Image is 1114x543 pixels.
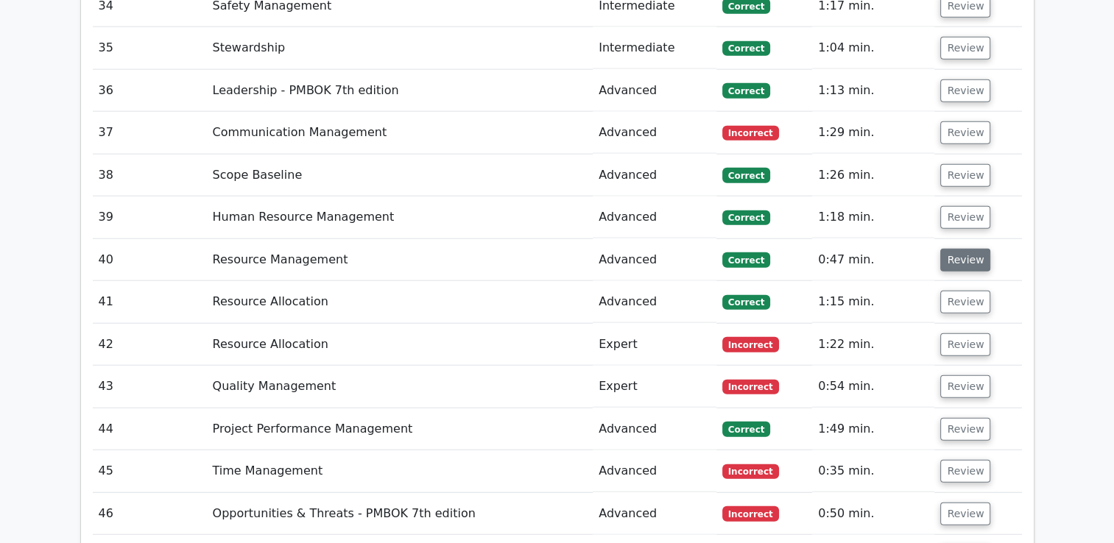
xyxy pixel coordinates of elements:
[812,239,934,281] td: 0:47 min.
[207,493,593,535] td: Opportunities & Threats - PMBOK 7th edition
[722,210,770,225] span: Correct
[593,112,716,154] td: Advanced
[940,503,990,525] button: Review
[93,27,207,69] td: 35
[812,196,934,238] td: 1:18 min.
[593,196,716,238] td: Advanced
[207,155,593,196] td: Scope Baseline
[207,239,593,281] td: Resource Management
[93,324,207,366] td: 42
[940,79,990,102] button: Review
[812,366,934,408] td: 0:54 min.
[722,380,779,394] span: Incorrect
[593,155,716,196] td: Advanced
[812,493,934,535] td: 0:50 min.
[940,249,990,271] button: Review
[940,164,990,187] button: Review
[593,450,716,492] td: Advanced
[722,41,770,56] span: Correct
[812,155,934,196] td: 1:26 min.
[940,291,990,313] button: Review
[812,324,934,366] td: 1:22 min.
[93,450,207,492] td: 45
[940,37,990,60] button: Review
[940,375,990,398] button: Review
[207,27,593,69] td: Stewardship
[940,206,990,229] button: Review
[722,337,779,352] span: Incorrect
[93,366,207,408] td: 43
[207,450,593,492] td: Time Management
[722,506,779,521] span: Incorrect
[207,112,593,154] td: Communication Management
[207,408,593,450] td: Project Performance Management
[93,155,207,196] td: 38
[593,239,716,281] td: Advanced
[93,493,207,535] td: 46
[593,493,716,535] td: Advanced
[593,27,716,69] td: Intermediate
[207,281,593,323] td: Resource Allocation
[93,112,207,154] td: 37
[207,196,593,238] td: Human Resource Management
[593,281,716,323] td: Advanced
[812,281,934,323] td: 1:15 min.
[940,121,990,144] button: Review
[722,422,770,436] span: Correct
[722,83,770,98] span: Correct
[593,366,716,408] td: Expert
[93,196,207,238] td: 39
[93,70,207,112] td: 36
[812,27,934,69] td: 1:04 min.
[207,366,593,408] td: Quality Management
[722,126,779,141] span: Incorrect
[593,408,716,450] td: Advanced
[722,168,770,182] span: Correct
[593,70,716,112] td: Advanced
[93,408,207,450] td: 44
[207,324,593,366] td: Resource Allocation
[722,252,770,267] span: Correct
[812,408,934,450] td: 1:49 min.
[207,70,593,112] td: Leadership - PMBOK 7th edition
[93,239,207,281] td: 40
[940,418,990,441] button: Review
[812,450,934,492] td: 0:35 min.
[940,333,990,356] button: Review
[940,460,990,483] button: Review
[93,281,207,323] td: 41
[593,324,716,366] td: Expert
[722,295,770,310] span: Correct
[812,70,934,112] td: 1:13 min.
[812,112,934,154] td: 1:29 min.
[722,464,779,479] span: Incorrect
